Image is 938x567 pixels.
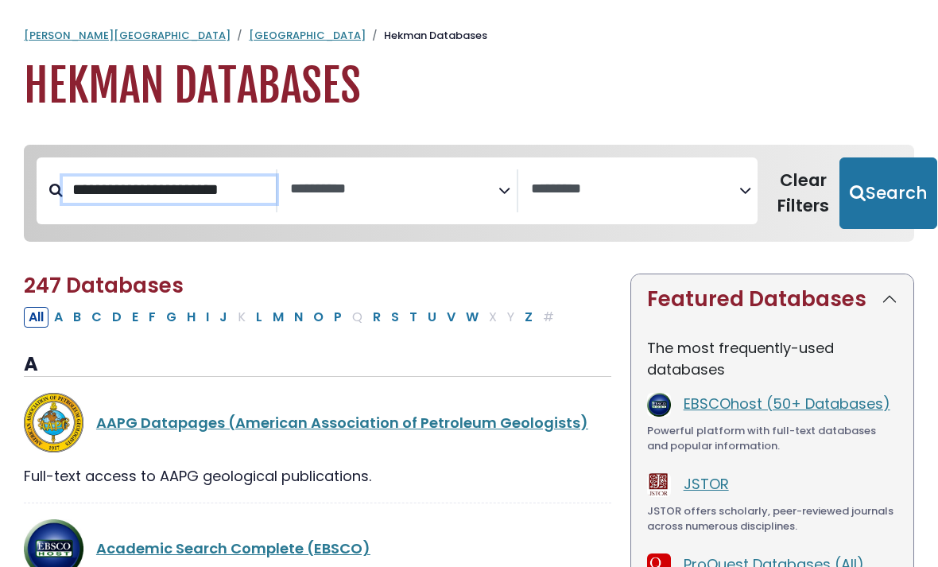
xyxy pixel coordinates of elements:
[24,28,231,43] a: [PERSON_NAME][GEOGRAPHIC_DATA]
[24,307,48,328] button: All
[767,157,839,229] button: Clear Filters
[24,145,914,242] nav: Search filters
[24,353,611,377] h3: A
[96,538,370,558] a: Academic Search Complete (EBSCO)
[24,60,914,113] h1: Hekman Databases
[684,394,890,414] a: EBSCOhost (50+ Databases)
[63,177,276,203] input: Search database by title or keyword
[290,181,498,198] textarea: Search
[268,307,289,328] button: Filter Results M
[631,274,913,324] button: Featured Databases
[161,307,181,328] button: Filter Results G
[24,28,914,44] nav: breadcrumb
[839,157,937,229] button: Submit for Search Results
[684,474,729,494] a: JSTOR
[215,307,232,328] button: Filter Results J
[96,413,588,433] a: AAPG Datapages (American Association of Petroleum Geologists)
[201,307,214,328] button: Filter Results I
[49,307,68,328] button: Filter Results A
[520,307,537,328] button: Filter Results Z
[107,307,126,328] button: Filter Results D
[423,307,441,328] button: Filter Results U
[127,307,143,328] button: Filter Results E
[531,181,739,198] textarea: Search
[405,307,422,328] button: Filter Results T
[144,307,161,328] button: Filter Results F
[308,307,328,328] button: Filter Results O
[182,307,200,328] button: Filter Results H
[329,307,347,328] button: Filter Results P
[368,307,386,328] button: Filter Results R
[461,307,483,328] button: Filter Results W
[87,307,107,328] button: Filter Results C
[251,307,267,328] button: Filter Results L
[68,307,86,328] button: Filter Results B
[647,337,897,380] p: The most frequently-used databases
[442,307,460,328] button: Filter Results V
[289,307,308,328] button: Filter Results N
[647,503,897,534] div: JSTOR offers scholarly, peer-reviewed journals across numerous disciplines.
[24,465,611,487] div: Full-text access to AAPG geological publications.
[386,307,404,328] button: Filter Results S
[366,28,487,44] li: Hekman Databases
[249,28,366,43] a: [GEOGRAPHIC_DATA]
[24,306,560,326] div: Alpha-list to filter by first letter of database name
[647,423,897,454] div: Powerful platform with full-text databases and popular information.
[24,271,184,300] span: 247 Databases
